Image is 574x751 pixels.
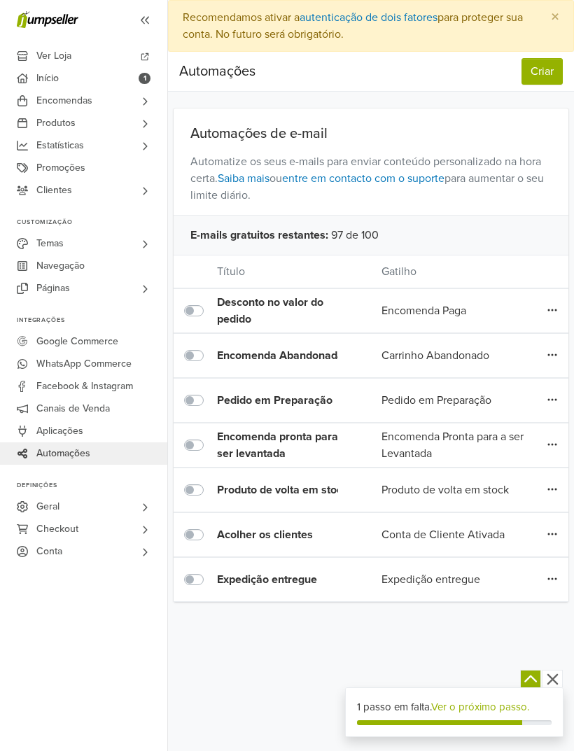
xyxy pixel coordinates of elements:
p: Integrações [17,316,167,325]
span: Encomendas [36,90,92,112]
div: 97 de 100 [174,215,568,255]
span: Geral [36,496,59,518]
div: Automações de e-mail [174,125,568,142]
a: autenticação de dois fatores [300,10,437,24]
span: Navegação [36,255,85,277]
span: Automações [36,442,90,465]
span: Início [36,67,59,90]
div: Conta de Cliente Ativada [371,526,535,543]
span: WhatsApp Commerce [36,353,132,375]
div: Produto de volta em stock [217,482,349,498]
div: Carrinho Abandonado [371,347,535,364]
a: entre em contacto com o suporte [282,171,444,185]
div: Pedido em Preparação [217,392,349,409]
p: Customização [17,218,167,227]
p: Definições [17,482,167,490]
span: Conta [36,540,62,563]
button: Close [537,1,573,34]
span: Produtos [36,112,76,134]
span: E-mails gratuitos restantes : [190,227,328,244]
div: Expedição entregue [371,571,535,588]
span: Automatize os seus e-mails para enviar conteúdo personalizado na hora certa. ou para aumentar o s... [174,142,568,215]
div: Encomenda Abandonada [217,347,349,364]
span: Facebook & Instagram [36,375,133,398]
span: Temas [36,232,64,255]
div: Acolher os clientes [217,526,349,543]
button: Criar [521,58,563,85]
span: 1 [139,73,150,84]
div: Encomenda Paga [371,302,535,319]
span: Promoções [36,157,85,179]
div: Desconto no valor do pedido [217,294,349,328]
div: Encomenda Pronta para a ser Levantada [371,428,535,462]
span: Estatísticas [36,134,84,157]
span: Google Commerce [36,330,118,353]
a: Saiba mais [218,171,269,185]
span: Canais de Venda [36,398,110,420]
div: Título [206,263,371,280]
span: Aplicações [36,420,83,442]
div: Produto de volta em stock [371,482,535,498]
div: Encomenda pronta para ser levantada [217,428,349,462]
div: Automações [179,57,255,85]
div: 1 passo em falta. [357,699,552,715]
span: × [551,7,559,27]
div: Gatilho [371,263,535,280]
a: Ver o próximo passo. [431,701,529,713]
div: Expedição entregue [217,571,349,588]
span: Checkout [36,518,78,540]
span: Clientes [36,179,72,202]
span: Ver Loja [36,45,71,67]
span: Páginas [36,277,70,300]
div: Pedido em Preparação [371,392,535,409]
